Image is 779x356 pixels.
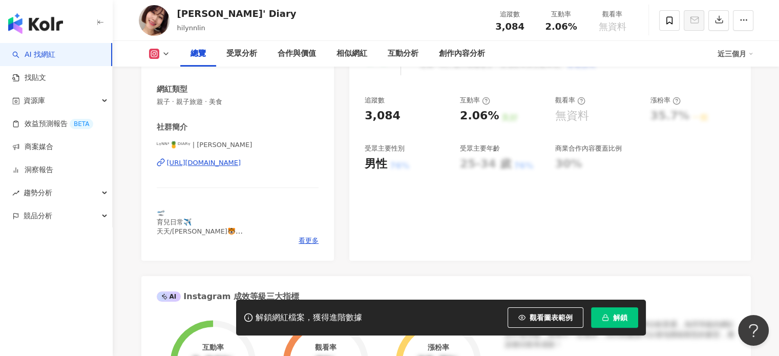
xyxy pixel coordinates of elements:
[491,9,530,19] div: 追蹤數
[299,236,319,245] span: 看更多
[591,307,638,328] button: 解鎖
[167,158,241,167] div: [URL][DOMAIN_NAME]
[24,204,52,227] span: 競品分析
[12,142,53,152] a: 商案媒合
[555,144,622,153] div: 商業合作內容覆蓋比例
[718,46,753,62] div: 近三個月
[650,96,681,105] div: 漲粉率
[12,73,46,83] a: 找貼文
[599,22,626,32] span: 無資料
[157,140,319,150] span: ᴸᵞᴺᴺ'🍍ᴰᴵᴬᴿᵞ | [PERSON_NAME]
[555,108,589,124] div: 無資料
[157,291,181,302] div: AI
[315,343,336,351] div: 觀看率
[139,5,170,36] img: KOL Avatar
[12,190,19,197] span: rise
[278,48,316,60] div: 合作與價值
[12,119,93,129] a: 效益預測報告BETA
[157,97,319,107] span: 親子 · 親子旅遊 · 美食
[226,48,257,60] div: 受眾分析
[177,7,297,20] div: [PERSON_NAME]' Diary
[613,313,627,322] span: 解鎖
[157,291,299,302] div: Instagram 成效等級三大指標
[365,156,387,172] div: 男性
[202,343,223,351] div: 互動率
[157,208,243,319] span: 🛫 育兒日常✈️ 天天/[PERSON_NAME]🐯 👶🏻111/5/20 🍋 #hilynnlin #天天感受天天 - Foodie🍳 @hilynnlin_handmade 🎤🎬#lynnc...
[555,96,585,105] div: 觀看率
[545,22,577,32] span: 2.06%
[439,48,485,60] div: 創作內容分析
[593,9,632,19] div: 觀看率
[388,48,418,60] div: 互動分析
[542,9,581,19] div: 互動率
[24,89,45,112] span: 資源庫
[256,312,362,323] div: 解鎖網紅檔案，獲得進階數據
[460,108,499,124] div: 2.06%
[460,96,490,105] div: 互動率
[12,165,53,175] a: 洞察報告
[365,144,405,153] div: 受眾主要性別
[495,21,524,32] span: 3,084
[24,181,52,204] span: 趨勢分析
[427,343,449,351] div: 漲粉率
[336,48,367,60] div: 相似網紅
[157,84,187,95] div: 網紅類型
[157,122,187,133] div: 社群簡介
[508,307,583,328] button: 觀看圖表範例
[12,50,55,60] a: searchAI 找網紅
[177,24,205,32] span: hilynnlin
[365,96,385,105] div: 追蹤數
[365,108,401,124] div: 3,084
[8,13,63,34] img: logo
[530,313,573,322] span: 觀看圖表範例
[460,144,500,153] div: 受眾主要年齡
[191,48,206,60] div: 總覽
[157,158,319,167] a: [URL][DOMAIN_NAME]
